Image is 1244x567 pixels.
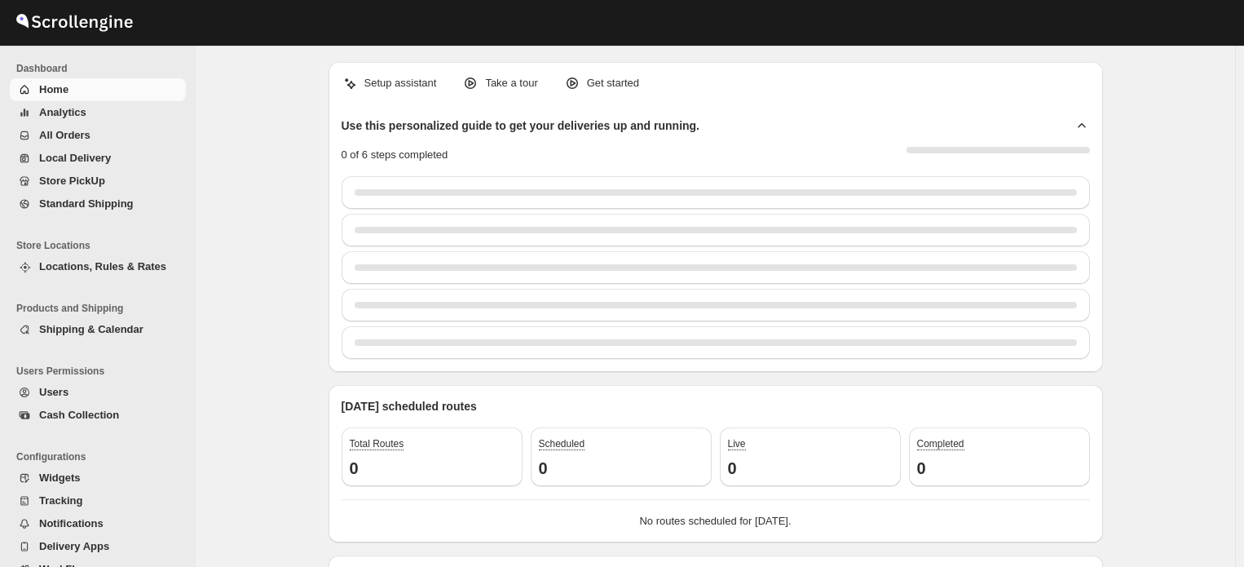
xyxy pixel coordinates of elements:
span: Local Delivery [39,152,111,164]
h3: 0 [917,458,1082,478]
span: Scheduled [539,438,585,450]
span: Locations, Rules & Rates [39,260,166,272]
span: Users [39,386,68,398]
span: Users Permissions [16,365,187,378]
span: Notifications [39,517,104,529]
p: Take a tour [485,75,537,91]
span: Tracking [39,494,82,507]
p: No routes scheduled for [DATE]. [342,513,1090,529]
span: Standard Shipping [39,197,134,210]
span: All Orders [39,129,90,141]
h3: 0 [728,458,893,478]
button: Home [10,78,186,101]
p: Setup assistant [364,75,437,91]
span: Cash Collection [39,409,119,421]
span: Store PickUp [39,175,105,187]
button: All Orders [10,124,186,147]
span: Completed [917,438,964,450]
span: Configurations [16,450,187,463]
button: Analytics [10,101,186,124]
button: Notifications [10,512,186,535]
span: Total Routes [350,438,404,450]
span: Live [728,438,746,450]
p: [DATE] scheduled routes [342,398,1090,414]
span: Store Locations [16,239,187,252]
button: Tracking [10,489,186,512]
h3: 0 [350,458,514,478]
button: Users [10,381,186,404]
span: Analytics [39,106,86,118]
span: Delivery Apps [39,540,109,552]
span: Home [39,83,68,95]
button: Delivery Apps [10,535,186,558]
button: Cash Collection [10,404,186,427]
span: Dashboard [16,62,187,75]
h2: Use this personalized guide to get your deliveries up and running. [342,117,700,134]
button: Locations, Rules & Rates [10,255,186,278]
span: Products and Shipping [16,302,187,315]
p: 0 of 6 steps completed [342,147,448,163]
p: Get started [587,75,639,91]
span: Widgets [39,472,80,484]
button: Shipping & Calendar [10,318,186,341]
span: Shipping & Calendar [39,323,143,335]
h3: 0 [539,458,704,478]
button: Widgets [10,467,186,489]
